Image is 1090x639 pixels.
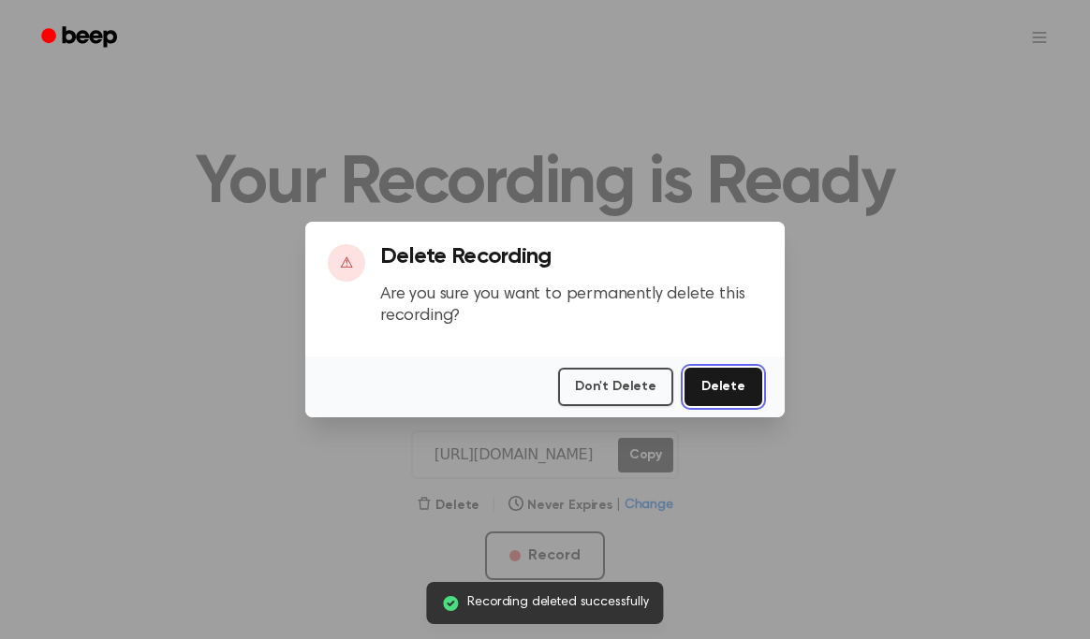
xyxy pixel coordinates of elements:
span: Recording deleted successfully [467,593,648,613]
div: ⚠ [328,244,365,282]
button: Delete [685,368,762,406]
h3: Delete Recording [380,244,762,269]
p: Are you sure you want to permanently delete this recording? [380,284,762,327]
button: Don't Delete [558,368,673,406]
a: Beep [28,20,134,56]
button: Open menu [1017,15,1062,60]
